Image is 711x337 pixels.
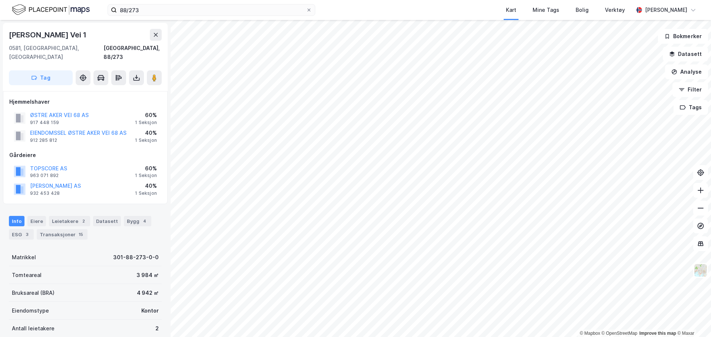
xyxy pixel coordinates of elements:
div: 1 Seksjon [135,173,157,178]
div: Eiendomstype [12,306,49,315]
div: Bygg [124,216,151,226]
div: Bolig [576,6,589,14]
div: Hjemmelshaver [9,97,161,106]
div: 3 [23,231,31,238]
div: Transaksjoner [37,229,88,240]
div: 1 Seksjon [135,190,157,196]
div: Mine Tags [533,6,559,14]
div: Bruksareal (BRA) [12,288,55,297]
div: 2 [155,324,159,333]
div: 912 285 812 [30,137,57,143]
div: 40% [135,181,157,190]
div: 1 Seksjon [135,120,157,126]
div: 40% [135,129,157,137]
button: Bokmerker [658,29,708,44]
button: Tag [9,70,73,85]
input: Søk på adresse, matrikkel, gårdeiere, leietakere eller personer [117,4,306,16]
div: Eiere [27,216,46,226]
div: Gårdeiere [9,151,161,160]
div: Antall leietakere [12,324,55,333]
a: Mapbox [580,331,600,336]
div: Tomteareal [12,271,42,280]
div: Kontor [141,306,159,315]
div: 2 [80,217,87,225]
div: 301-88-273-0-0 [113,253,159,262]
div: Matrikkel [12,253,36,262]
div: Verktøy [605,6,625,14]
div: Info [9,216,24,226]
div: [PERSON_NAME] Vei 1 [9,29,88,41]
div: 4 [141,217,148,225]
div: Kontrollprogram for chat [674,301,711,337]
img: Z [694,263,708,277]
div: 1 Seksjon [135,137,157,143]
img: logo.f888ab2527a4732fd821a326f86c7f29.svg [12,3,90,16]
div: 15 [77,231,85,238]
a: OpenStreetMap [602,331,638,336]
a: Improve this map [639,331,676,336]
div: Leietakere [49,216,90,226]
button: Filter [672,82,708,97]
div: Datasett [93,216,121,226]
button: Datasett [663,47,708,61]
div: 932 453 428 [30,190,60,196]
div: 60% [135,164,157,173]
div: 0581, [GEOGRAPHIC_DATA], [GEOGRAPHIC_DATA] [9,44,103,61]
div: Kart [506,6,516,14]
button: Tags [674,100,708,115]
div: 4 942 ㎡ [137,288,159,297]
div: 963 071 892 [30,173,59,178]
div: [GEOGRAPHIC_DATA], 88/273 [103,44,162,61]
div: 3 984 ㎡ [136,271,159,280]
button: Analyse [665,64,708,79]
div: 60% [135,111,157,120]
div: ESG [9,229,34,240]
div: [PERSON_NAME] [645,6,687,14]
iframe: Chat Widget [674,301,711,337]
div: 917 448 159 [30,120,59,126]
